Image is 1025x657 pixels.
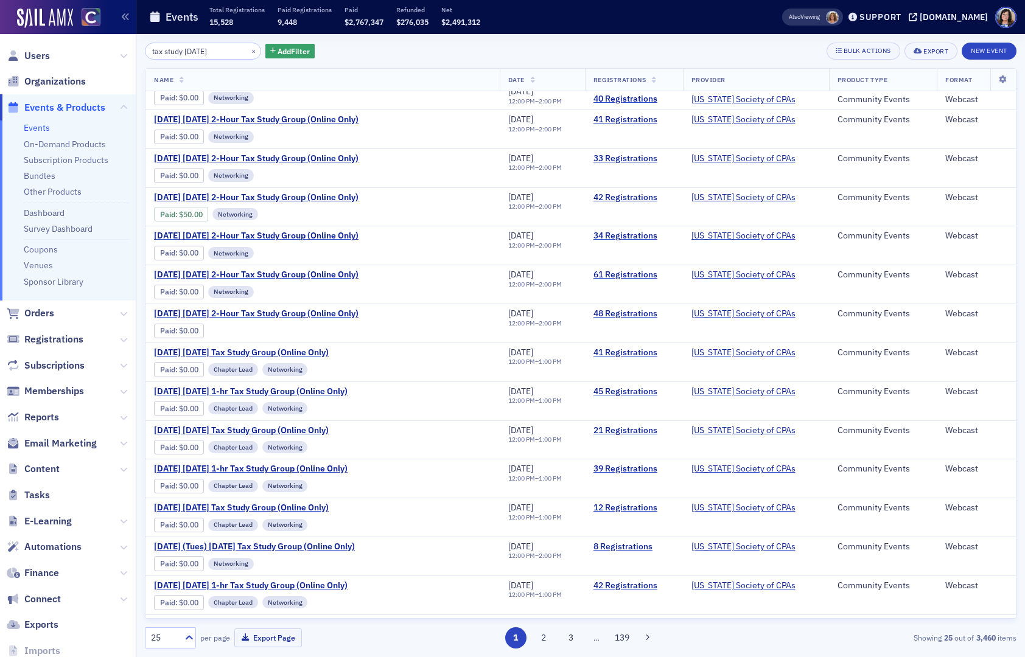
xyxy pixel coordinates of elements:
[7,333,83,346] a: Registrations
[539,241,562,249] time: 2:00 PM
[691,425,796,436] span: Colorado Society of CPAs
[208,480,258,492] div: Chapter Lead
[539,435,562,443] time: 1:00 PM
[160,210,179,219] span: :
[396,5,429,14] p: Refunded
[160,443,175,452] a: Paid
[539,125,562,133] time: 2:00 PM
[508,86,533,97] span: [DATE]
[154,347,359,358] span: October 2025 Wednesday Tax Study Group (Online Only)
[154,440,204,454] div: Paid: 21 - $0
[508,474,535,482] time: 12:00 PM
[441,17,480,27] span: $2,491,312
[508,125,535,133] time: 12:00 PM
[691,231,796,242] span: Colorado Society of CPAs
[844,47,891,54] div: Bulk Actions
[154,269,359,280] span: February 2025 Tuesday 2-Hour Tax Study Group (Online Only)
[920,12,988,23] div: [DOMAIN_NAME]
[539,513,562,521] time: 1:00 PM
[179,248,198,257] span: $0.00
[160,326,179,335] span: :
[160,287,175,296] a: Paid
[154,502,411,513] a: [DATE] [DATE] Tax Study Group (Online Only)
[160,365,175,374] a: Paid
[691,94,796,105] a: [US_STATE] Society of CPAs
[945,308,1007,319] div: Webcast
[208,169,254,181] div: Networking
[212,208,258,220] div: Networking
[24,139,106,150] a: On-Demand Products
[154,246,204,260] div: Paid: 33 - $0
[691,192,796,203] span: Colorado Society of CPAs
[691,308,796,319] span: Colorado Society of CPAs
[345,17,383,27] span: $2,767,347
[7,540,82,554] a: Automations
[945,347,1007,358] div: Webcast
[7,49,50,63] a: Users
[278,17,297,27] span: 9,448
[154,386,359,397] span: September 2025 Wednesday 1-hr Tax Study Group (Online Only)
[508,163,535,172] time: 12:00 PM
[945,464,1007,474] div: Webcast
[691,269,796,280] span: Colorado Society of CPAs
[24,186,82,197] a: Other Products
[909,13,992,21] button: [DOMAIN_NAME]
[691,308,796,319] a: [US_STATE] Society of CPAs
[160,93,179,102] span: :
[154,324,204,338] div: Paid: 47 - $0
[262,441,308,453] div: Networking
[24,260,53,271] a: Venues
[262,363,308,375] div: Networking
[508,97,562,105] div: –
[179,171,198,180] span: $0.00
[24,411,59,424] span: Reports
[691,153,796,164] span: Colorado Society of CPAs
[208,247,254,259] div: Networking
[691,114,796,125] span: Colorado Society of CPAs
[154,541,359,552] a: [DATE] (Tues) [DATE] Tax Study Group (Online Only)
[7,75,86,88] a: Organizations
[508,308,533,319] span: [DATE]
[945,94,1007,105] div: Webcast
[7,488,50,502] a: Tasks
[160,598,175,607] a: Paid
[160,171,175,180] a: Paid
[208,441,258,453] div: Chapter Lead
[691,153,796,164] a: [US_STATE] Society of CPAs
[24,49,50,63] span: Users
[154,207,208,221] div: Paid: 41 - $5000
[923,48,948,55] div: Export
[7,101,105,114] a: Events & Products
[945,231,1007,242] div: Webcast
[7,384,84,398] a: Memberships
[160,93,175,102] a: Paid
[533,627,554,648] button: 2
[945,75,972,84] span: Format
[179,481,198,490] span: $0.00
[945,269,1007,280] div: Webcast
[265,44,315,59] button: AddFilter
[160,365,179,374] span: :
[508,202,535,210] time: 12:00 PM
[154,556,204,571] div: Paid: 8 - $0
[508,280,562,288] div: –
[160,287,179,296] span: :
[945,425,1007,436] div: Webcast
[508,319,535,327] time: 12:00 PM
[154,114,359,125] a: [DATE] [DATE] 2-Hour Tax Study Group (Online Only)
[262,402,308,414] div: Networking
[612,627,633,648] button: 139
[593,114,674,125] a: 41 Registrations
[593,308,674,319] a: 48 Registrations
[208,131,254,143] div: Networking
[838,308,928,319] div: Community Events
[539,396,562,405] time: 1:00 PM
[945,192,1007,203] div: Webcast
[73,8,100,29] a: View Homepage
[593,75,646,84] span: Registrations
[838,75,887,84] span: Product Type
[154,231,359,242] a: [DATE] [DATE] 2-Hour Tax Study Group (Online Only)
[859,12,901,23] div: Support
[24,122,50,133] a: Events
[396,17,429,27] span: $276,035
